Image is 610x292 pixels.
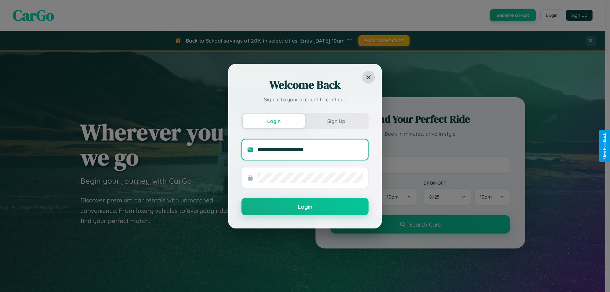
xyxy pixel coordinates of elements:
[241,77,369,92] h2: Welcome Back
[602,133,607,159] div: Give Feedback
[241,198,369,215] button: Login
[243,114,305,128] button: Login
[305,114,367,128] button: Sign Up
[241,96,369,103] p: Sign in to your account to continue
